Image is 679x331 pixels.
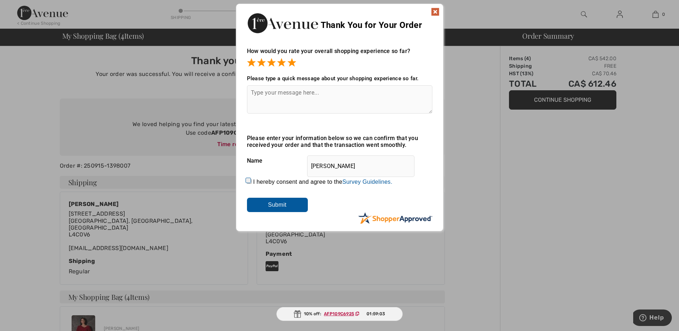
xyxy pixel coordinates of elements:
[367,311,385,317] span: 01:59:03
[431,8,440,16] img: x
[247,152,432,170] div: Name
[16,5,31,11] span: Help
[247,40,432,68] div: How would you rate your overall shopping experience so far?
[247,75,432,82] div: Please type a quick message about your shopping experience so far.
[294,310,301,318] img: Gift.svg
[324,311,354,316] ins: AFP109C6925
[253,179,392,185] label: I hereby consent and agree to the
[321,20,422,30] span: Thank You for Your Order
[247,198,308,212] input: Submit
[247,135,432,148] div: Please enter your information below so we can confirm that you received your order and that the t...
[276,307,403,321] div: 10% off:
[342,179,392,185] a: Survey Guidelines.
[247,11,319,35] img: Thank You for Your Order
